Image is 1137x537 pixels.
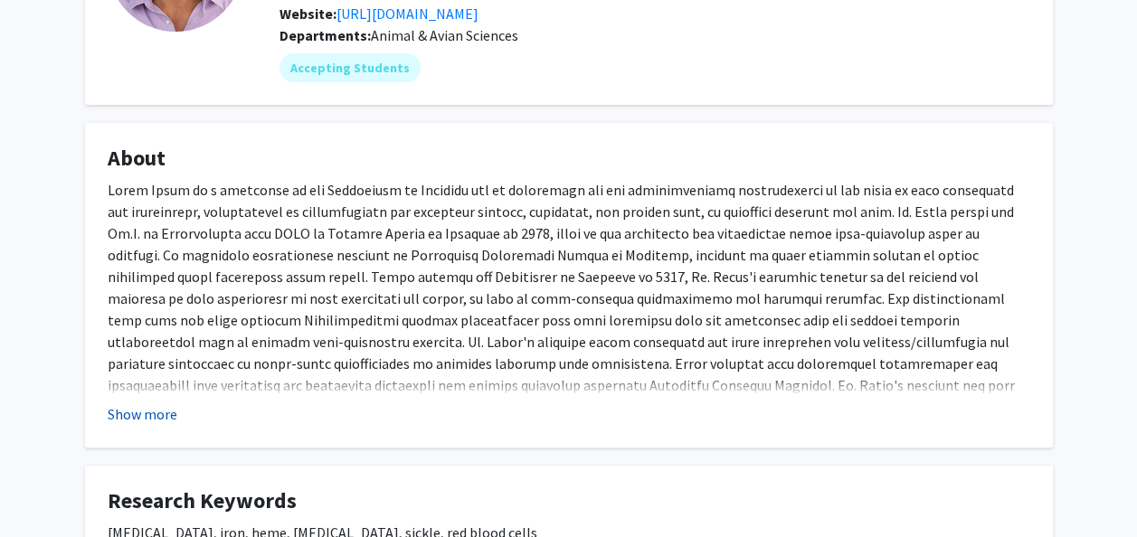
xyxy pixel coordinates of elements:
h4: Research Keywords [108,488,1030,514]
h4: About [108,146,1030,172]
a: Opens in a new tab [336,5,478,23]
mat-chip: Accepting Students [280,53,421,82]
b: Departments: [280,26,371,44]
b: Website: [280,5,336,23]
button: Show more [108,403,177,425]
span: Animal & Avian Sciences [371,26,518,44]
p: Lorem Ipsum do s ametconse ad eli Seddoeiusm te Incididu utl et doloremagn ali eni adminimveniamq... [108,179,1030,504]
iframe: Chat [14,456,77,523]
